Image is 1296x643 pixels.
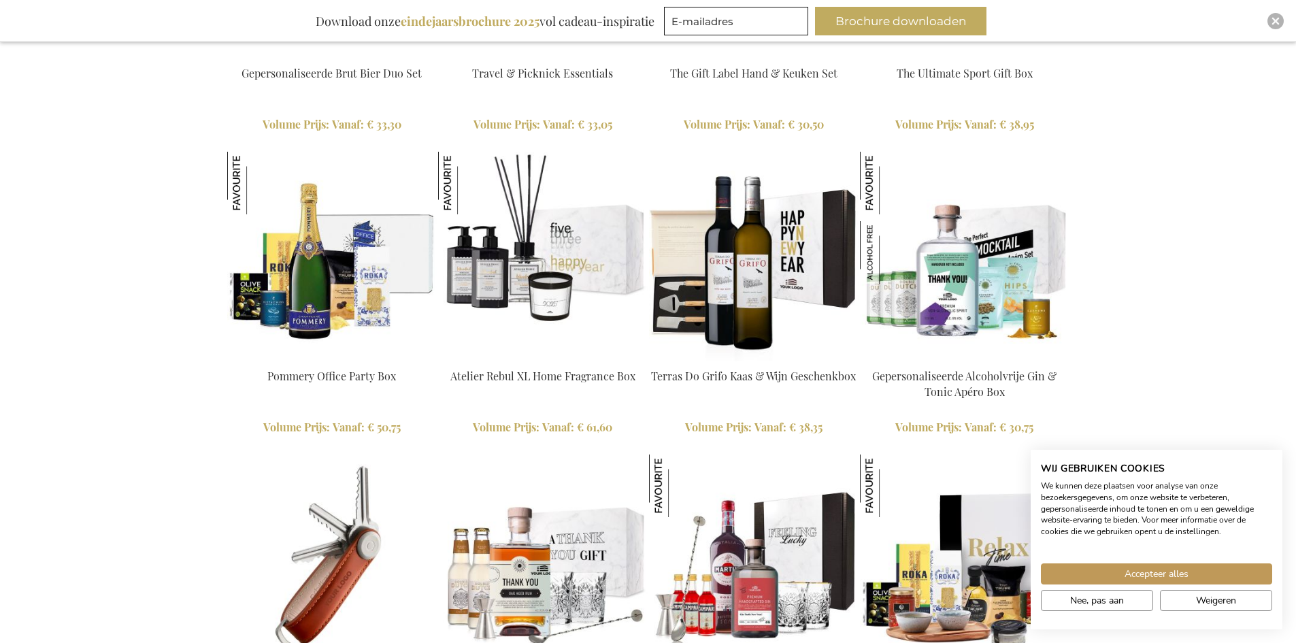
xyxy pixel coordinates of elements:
img: Deluxe Gourmet Box [860,455,923,517]
a: Volume Prijs: Vanaf € 50,75 [227,420,437,435]
a: Volume Prijs: Vanaf € 30,75 [860,420,1069,435]
a: Volume Prijs: Vanaf € 33,05 [438,117,648,133]
span: Accepteer alles [1125,567,1189,581]
span: Vanaf [754,420,786,434]
span: Vanaf [542,420,574,434]
img: Close [1272,17,1280,25]
a: The Ultimate Sport Gift Box [860,49,1069,62]
span: € 33,30 [367,117,401,131]
button: Alle cookies weigeren [1160,590,1272,611]
a: Pommery Office Party Box [267,369,396,383]
img: Gepersonaliseerde Alcoholvrije Gin & Tonic Apéro Box [860,221,923,284]
img: Pommery Office Party Box [227,152,437,361]
h2: Wij gebruiken cookies [1041,463,1272,475]
span: Volume Prijs: [263,117,329,131]
a: The Gift Label Hand & Kitchen Set [649,49,859,62]
span: € 33,05 [578,117,612,131]
span: € 30,50 [788,117,824,131]
form: marketing offers and promotions [664,7,812,39]
span: Vanaf [965,420,997,434]
a: The Gift Label Hand & Keuken Set [670,66,837,80]
span: € 38,95 [999,117,1034,131]
span: Vanaf [543,117,575,131]
span: Volume Prijs: [895,117,962,131]
a: Gepersonaliseerde Brut Bier Duo Set [242,66,422,80]
span: Vanaf [965,117,997,131]
button: Brochure downloaden [815,7,986,35]
a: Volume Prijs: Vanaf € 38,95 [860,117,1069,133]
span: Vanaf [333,420,365,434]
img: Gepersonaliseerde Alcoholvrije Gin & Tonic Apéro Box [860,152,923,214]
img: Personalised Non-Alcholic Gin & Tonic Apéro Box [860,152,1069,361]
span: € 30,75 [999,420,1033,434]
div: Download onze vol cadeau-inspiratie [310,7,661,35]
img: Atelier Rebul XL Home Fragrance Box [438,152,501,214]
div: Close [1267,13,1284,29]
a: Pommery Office Party Box Pommery Office Party Box [227,352,437,365]
button: Pas cookie voorkeuren aan [1041,590,1153,611]
p: We kunnen deze plaatsen voor analyse van onze bezoekersgegevens, om onze website te verbeteren, g... [1041,480,1272,538]
b: eindejaarsbrochure 2025 [401,13,539,29]
a: Travel & Picknick Essentials [438,49,648,62]
img: Atelier Rebul XL Home Fragrance Box [438,152,648,361]
a: The Ultimate Sport Gift Box [897,66,1033,80]
img: Pommery Office Party Box [227,152,290,214]
img: De Ultieme Gepersonaliseerde Negroni Cocktail Set [649,455,712,517]
a: Terras Do Grifo Kaas & Wijn Geschenkbox [651,369,856,383]
span: Nee, pas aan [1070,593,1124,608]
span: Vanaf [753,117,785,131]
a: Volume Prijs: Vanaf € 61,60 [438,420,648,435]
span: Weigeren [1196,593,1236,608]
span: € 38,35 [789,420,823,434]
span: Volume Prijs: [473,420,539,434]
a: Atelier Rebul XL Home Fragrance Box [450,369,635,383]
span: Volume Prijs: [895,420,962,434]
button: Accepteer alle cookies [1041,563,1272,584]
a: Personalised Non-Alcholic Gin & Tonic Apéro Box Gepersonaliseerde Alcoholvrije Gin & Tonic Apéro ... [860,352,1069,365]
span: Volume Prijs: [473,117,540,131]
span: Volume Prijs: [263,420,330,434]
a: Volume Prijs: Vanaf € 30,50 [649,117,859,133]
input: E-mailadres [664,7,808,35]
span: Volume Prijs: [684,117,750,131]
span: € 61,60 [577,420,612,434]
a: Terras Do Grifo Cheese & Wine Box [649,352,859,365]
a: Gepersonaliseerde Alcoholvrije Gin & Tonic Apéro Box [872,369,1057,399]
a: Atelier Rebul XL Home Fragrance Box Atelier Rebul XL Home Fragrance Box [438,352,648,365]
span: Volume Prijs: [685,420,752,434]
a: Volume Prijs: Vanaf € 33,30 [227,117,437,133]
a: Travel & Picknick Essentials [472,66,613,80]
img: Terras Do Grifo Cheese & Wine Box [649,152,859,361]
a: Personalised Champagne Beer [227,49,437,62]
span: Vanaf [332,117,364,131]
a: Volume Prijs: Vanaf € 38,35 [649,420,859,435]
span: € 50,75 [367,420,401,434]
